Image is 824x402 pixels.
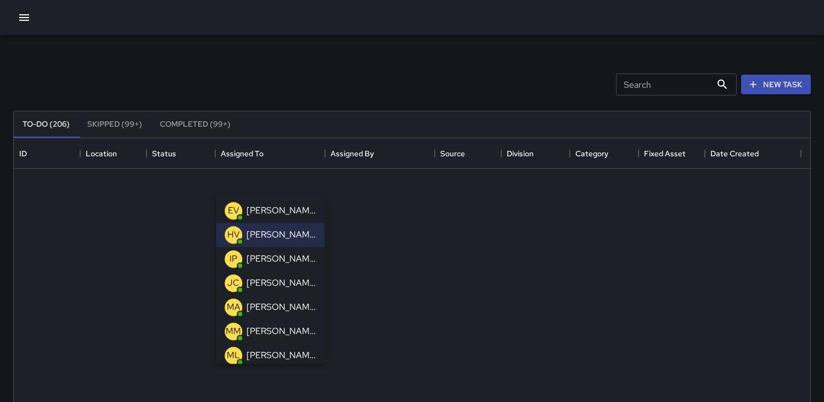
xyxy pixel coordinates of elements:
[227,349,240,362] p: ML
[705,138,801,169] div: Date Created
[215,138,325,169] div: Assigned To
[19,138,27,169] div: ID
[221,138,264,169] div: Assigned To
[644,138,686,169] div: Fixed Asset
[435,138,501,169] div: Source
[246,252,316,265] p: [PERSON_NAME]
[325,138,435,169] div: Assigned By
[741,75,811,95] button: New Task
[228,204,239,217] p: EV
[227,276,239,290] p: JC
[147,138,215,169] div: Status
[246,276,316,290] p: [PERSON_NAME]
[79,111,151,138] button: Skipped (99+)
[80,138,147,169] div: Location
[246,204,316,217] p: [PERSON_NAME]
[86,138,117,169] div: Location
[229,252,237,265] p: IP
[246,228,316,241] p: [PERSON_NAME]
[246,301,316,314] p: [PERSON_NAME]
[440,138,465,169] div: Source
[507,138,534,169] div: Division
[246,325,316,338] p: [PERSON_NAME]
[501,138,570,169] div: Division
[575,138,608,169] div: Category
[152,138,176,169] div: Status
[227,301,240,314] p: MA
[710,138,759,169] div: Date Created
[226,325,241,338] p: MM
[246,349,316,362] p: [PERSON_NAME]
[638,138,705,169] div: Fixed Asset
[330,138,374,169] div: Assigned By
[14,111,79,138] button: To-Do (206)
[151,111,239,138] button: Completed (99+)
[14,138,80,169] div: ID
[570,138,638,169] div: Category
[227,228,240,241] p: HV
